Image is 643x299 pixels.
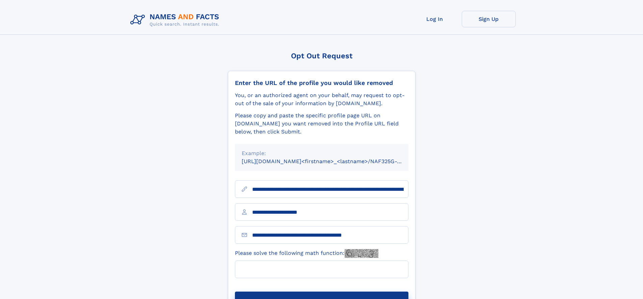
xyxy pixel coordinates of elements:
div: Opt Out Request [228,52,416,60]
div: Please copy and paste the specific profile page URL on [DOMAIN_NAME] you want removed into the Pr... [235,112,408,136]
a: Sign Up [462,11,516,27]
div: Example: [242,149,402,157]
a: Log In [408,11,462,27]
label: Please solve the following math function: [235,249,378,258]
img: Logo Names and Facts [128,11,225,29]
small: [URL][DOMAIN_NAME]<firstname>_<lastname>/NAF325G-xxxxxxxx [242,158,421,165]
div: Enter the URL of the profile you would like removed [235,79,408,87]
div: You, or an authorized agent on your behalf, may request to opt-out of the sale of your informatio... [235,91,408,108]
